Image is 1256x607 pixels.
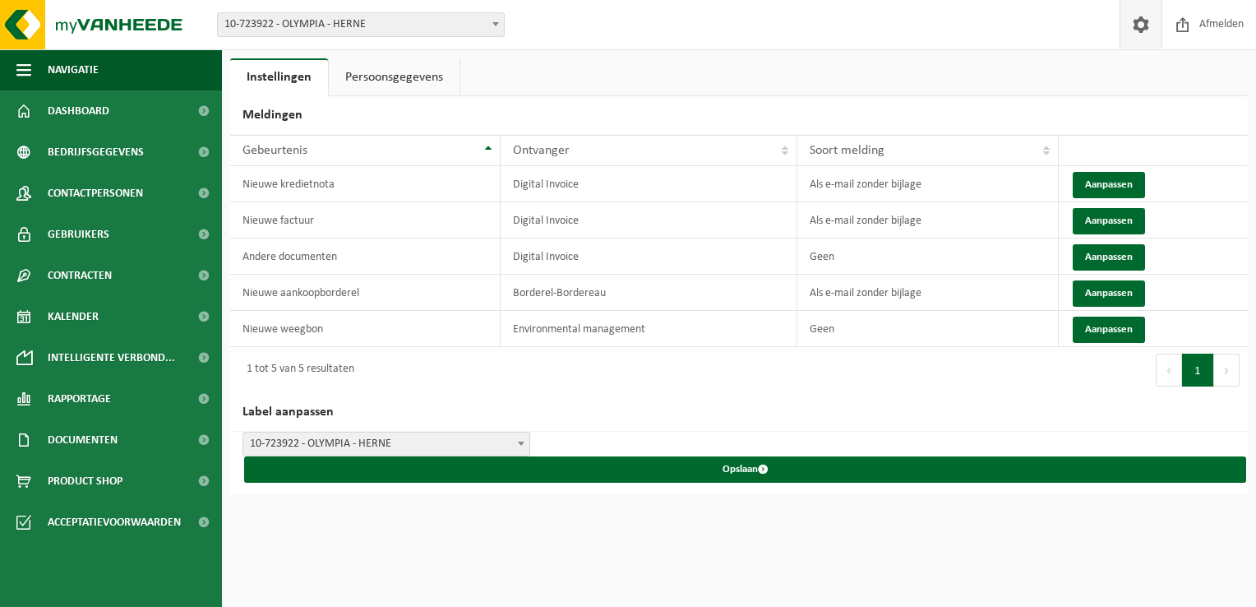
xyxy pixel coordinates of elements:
span: 10-723922 - OLYMPIA - HERNE [217,12,505,37]
span: Ontvanger [513,144,570,157]
td: Geen [797,239,1059,275]
td: Andere documenten [230,239,501,275]
button: Aanpassen [1073,172,1145,198]
td: Digital Invoice [501,202,797,239]
span: Soort melding [810,144,884,157]
td: Als e-mail zonder bijlage [797,166,1059,202]
span: 10-723922 - OLYMPIA - HERNE [242,432,530,456]
span: Dashboard [48,90,109,132]
a: Instellingen [230,58,328,96]
span: Acceptatievoorwaarden [48,502,181,543]
td: Digital Invoice [501,166,797,202]
span: Bedrijfsgegevens [48,132,144,173]
button: Aanpassen [1073,317,1145,343]
div: 1 tot 5 van 5 resultaten [238,355,354,385]
td: Als e-mail zonder bijlage [797,275,1059,311]
span: 10-723922 - OLYMPIA - HERNE [243,433,529,456]
td: Environmental management [501,311,797,347]
span: Contactpersonen [48,173,143,214]
button: Aanpassen [1073,244,1145,271]
td: Geen [797,311,1059,347]
span: 10-723922 - OLYMPIA - HERNE [218,13,504,36]
td: Nieuwe weegbon [230,311,501,347]
h2: Label aanpassen [230,393,1248,432]
button: 1 [1182,354,1214,387]
span: Navigatie [48,49,99,90]
button: Aanpassen [1073,280,1145,307]
span: Contracten [48,255,112,296]
span: Kalender [48,296,99,337]
a: Persoonsgegevens [329,58,459,96]
span: Gebeurtenis [242,144,307,157]
span: Gebruikers [48,214,109,255]
td: Als e-mail zonder bijlage [797,202,1059,239]
td: Digital Invoice [501,239,797,275]
span: Product Shop [48,461,122,502]
td: Nieuwe kredietnota [230,166,501,202]
td: Nieuwe factuur [230,202,501,239]
span: Rapportage [48,378,111,419]
button: Aanpassen [1073,208,1145,234]
td: Borderel-Bordereau [501,275,797,311]
span: Documenten [48,419,118,461]
button: Opslaan [244,456,1246,483]
h2: Meldingen [230,96,1248,135]
span: Intelligente verbond... [48,337,175,378]
td: Nieuwe aankoopborderel [230,275,501,311]
button: Previous [1156,354,1182,387]
button: Next [1214,354,1240,387]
